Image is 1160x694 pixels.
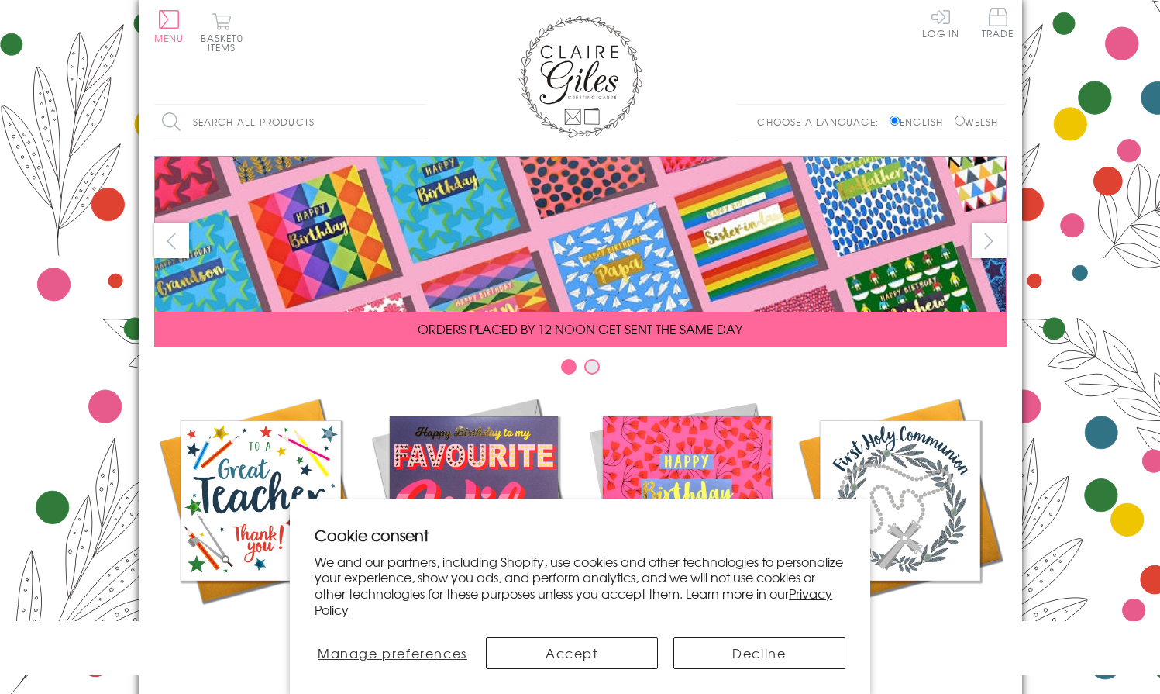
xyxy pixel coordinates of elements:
button: Decline [673,637,845,669]
button: Accept [486,637,658,669]
img: Claire Giles Greetings Cards [518,16,642,138]
span: 0 items [208,31,243,54]
span: ORDERS PLACED BY 12 NOON GET SENT THE SAME DAY [418,319,742,338]
label: English [890,115,951,129]
button: Carousel Page 1 (Current Slide) [561,359,577,375]
input: Welsh [955,116,965,126]
h2: Cookie consent [315,524,845,546]
input: Search [410,105,425,140]
button: Menu [154,10,184,43]
label: Welsh [955,115,999,129]
a: New Releases [367,394,580,637]
a: Birthdays [580,394,793,637]
button: Carousel Page 2 [584,359,600,375]
button: Basket0 items [201,12,243,52]
p: We and our partners, including Shopify, use cookies and other technologies to personalize your ex... [315,554,845,618]
button: prev [154,223,189,258]
button: Manage preferences [315,637,470,669]
input: Search all products [154,105,425,140]
span: Academic [221,619,301,637]
a: Communion and Confirmation [793,394,1007,656]
span: Communion and Confirmation [834,619,966,656]
a: Log In [922,8,959,38]
a: Academic [154,394,367,637]
span: Manage preferences [318,644,467,662]
a: Trade [982,8,1014,41]
div: Carousel Pagination [154,358,1007,382]
input: English [890,116,900,126]
button: next [972,223,1007,258]
span: Trade [982,8,1014,38]
p: Choose a language: [757,115,886,129]
span: Menu [154,31,184,45]
a: Privacy Policy [315,584,832,619]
